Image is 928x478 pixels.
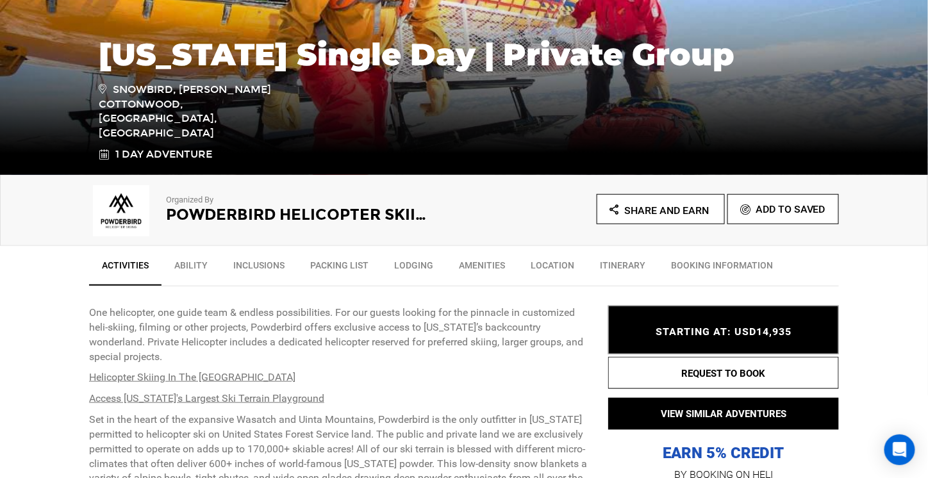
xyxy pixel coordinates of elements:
span: Share and Earn [625,204,709,217]
a: Amenities [446,252,518,284]
a: Inclusions [220,252,297,284]
p: One helicopter, one guide team & endless possibilities. For our guests looking for the pinnacle i... [89,306,589,364]
a: Location [518,252,587,284]
h1: [US_STATE] Single Day | Private Group [99,37,829,72]
img: 985da349de717f2825678fa82dde359e.png [89,185,153,236]
u: Access [US_STATE]'s Largest Ski Terrain Playground [89,392,324,404]
div: Open Intercom Messenger [884,434,915,465]
p: Organized By [166,194,429,206]
span: Add To Saved [756,203,825,215]
u: Helicopter Skiing In The [GEOGRAPHIC_DATA] [89,371,295,383]
span: 1 Day Adventure [115,147,212,162]
h2: Powderbird Helicopter Skiing [166,206,429,223]
a: Ability [162,252,220,284]
a: Packing List [297,252,381,284]
p: EARN 5% CREDIT [608,315,839,463]
span: Snowbird, [PERSON_NAME] Cottonwood, [GEOGRAPHIC_DATA], [GEOGRAPHIC_DATA] [99,81,281,141]
a: Itinerary [587,252,658,284]
a: Activities [89,252,162,286]
button: VIEW SIMILAR ADVENTURES [608,398,839,430]
a: BOOKING INFORMATION [658,252,786,284]
span: STARTING AT: USD14,935 [656,326,791,338]
button: REQUEST TO BOOK [608,357,839,389]
a: Lodging [381,252,446,284]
